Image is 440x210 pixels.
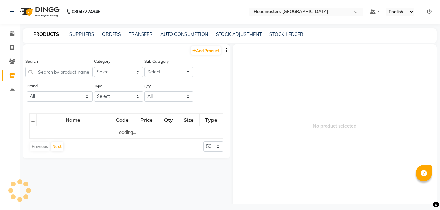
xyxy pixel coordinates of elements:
div: Name [37,114,109,126]
div: Type [200,114,223,126]
a: AUTO CONSUMPTION [160,31,208,37]
a: SUPPLIERS [69,31,94,37]
label: Sub Category [144,58,169,64]
a: Add Product [191,46,221,55]
label: Type [94,83,102,89]
div: Qty [159,114,178,126]
a: STOCK LEDGER [269,31,303,37]
input: Search by product name or code [25,67,93,77]
td: Loading... [30,126,223,139]
a: TRANSFER [129,31,153,37]
label: Brand [27,83,38,89]
a: ORDERS [102,31,121,37]
b: 08047224946 [72,3,100,21]
label: Category [94,58,110,64]
a: STOCK ADJUSTMENT [216,31,262,37]
span: No product selected [233,44,437,208]
div: Code [110,114,134,126]
label: Qty [144,83,151,89]
label: Search [25,58,38,64]
img: logo [17,3,61,21]
div: Price [135,114,158,126]
div: Size [178,114,199,126]
a: PRODUCTS [31,29,62,40]
button: Next [51,142,63,151]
